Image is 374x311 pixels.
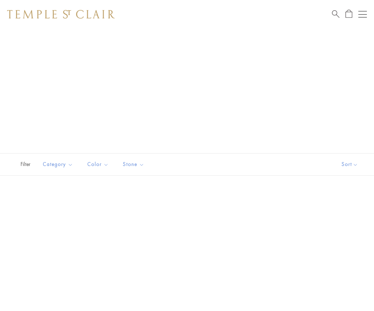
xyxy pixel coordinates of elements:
button: Stone [118,156,150,172]
span: Stone [119,160,150,169]
button: Open navigation [358,10,367,19]
img: Temple St. Clair [7,10,115,19]
span: Color [84,160,114,169]
button: Show sort by [326,154,374,175]
button: Color [82,156,114,172]
span: Category [39,160,78,169]
a: Search [332,10,339,19]
button: Category [37,156,78,172]
a: Open Shopping Bag [346,10,352,19]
